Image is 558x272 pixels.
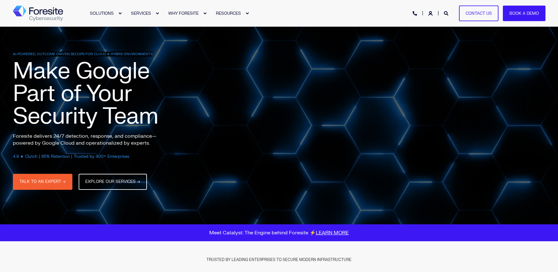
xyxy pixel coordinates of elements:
[203,12,207,15] div: Expand WHY FORESITE
[13,6,63,21] img: Foresite logo, a hexagon shape of blues with a directional arrow to the right hand side, and the ...
[13,6,63,21] a: Back to Home
[209,230,349,236] span: Meet Catalyst: The Engine behind Foresite ⚡️
[206,257,352,262] span: TRUSTED BY LEADING ENTERPRISES TO SECURE MODERN INFRASTRUCTURE
[168,11,199,16] span: WHY FORESITE
[428,10,434,16] a: Login
[90,11,114,16] span: SOLUTIONS
[459,5,498,21] a: Contact Us
[316,230,349,236] a: LEARN MORE
[13,57,158,131] span: Make Google Part of Your Security Team
[13,154,129,159] span: 4.9 ★ Clutch | 95% Retention | Trusted by 400+ Enterprises
[13,133,169,147] p: Foresite delivers 24/7 detection, response, and compliance—powered by Google Cloud and operationa...
[245,12,249,15] div: Expand RESOURCES
[13,52,153,56] span: AI-POWERED, OUTCOME-DRIVEN SECOPS FOR CLOUD & HYBRID ENVIRONMENTS
[13,174,72,190] a: TALK TO AN EXPERT →
[216,11,241,16] span: RESOURCES
[444,10,450,16] a: Open Search
[155,12,159,15] div: Expand SERVICES
[79,174,147,190] a: EXPLORE OUR SERVICES →
[118,12,122,15] div: Expand SOLUTIONS
[503,5,545,21] a: Book a Demo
